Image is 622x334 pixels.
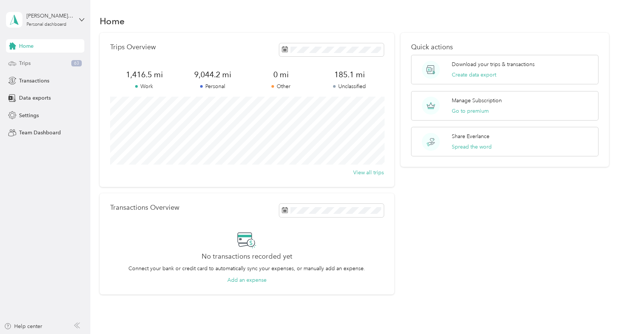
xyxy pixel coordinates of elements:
[452,107,489,115] button: Go to premium
[100,17,125,25] h1: Home
[353,169,384,177] button: View all trips
[110,204,179,212] p: Transactions Overview
[4,322,42,330] button: Help center
[19,59,31,67] span: Trips
[110,82,178,90] p: Work
[315,82,383,90] p: Unclassified
[110,43,156,51] p: Trips Overview
[178,82,247,90] p: Personal
[19,42,34,50] span: Home
[315,69,383,80] span: 185.1 mi
[19,94,51,102] span: Data exports
[247,69,315,80] span: 0 mi
[452,97,502,104] p: Manage Subscription
[452,60,535,68] p: Download your trips & transactions
[27,12,73,20] div: [PERSON_NAME] Eng
[178,69,247,80] span: 9,044.2 mi
[19,112,39,119] span: Settings
[128,265,365,272] p: Connect your bank or credit card to automatically sync your expenses, or manually add an expense.
[227,276,267,284] button: Add an expense
[19,77,49,85] span: Transactions
[110,69,178,80] span: 1,416.5 mi
[580,292,622,334] iframe: Everlance-gr Chat Button Frame
[452,71,496,79] button: Create data export
[452,143,492,151] button: Spread the word
[202,253,292,260] h2: No transactions recorded yet
[247,82,315,90] p: Other
[452,132,489,140] p: Share Everlance
[71,60,82,67] span: 63
[27,22,66,27] div: Personal dashboard
[19,129,61,137] span: Team Dashboard
[411,43,598,51] p: Quick actions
